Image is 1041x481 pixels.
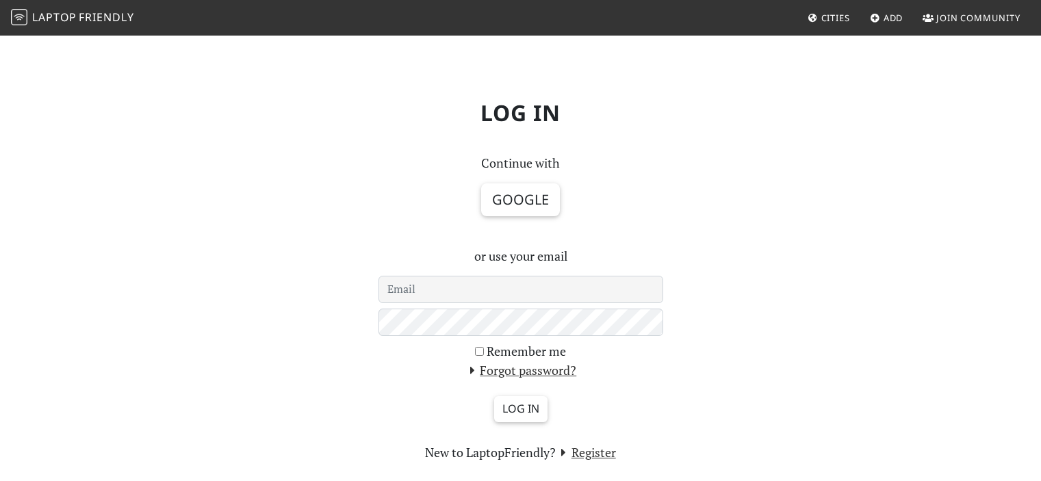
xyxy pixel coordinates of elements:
[465,362,577,378] a: Forgot password?
[378,246,663,266] p: or use your email
[481,183,560,216] button: Google
[69,89,973,137] h1: Log in
[884,12,903,24] span: Add
[821,12,850,24] span: Cities
[802,5,856,30] a: Cities
[378,443,663,463] section: New to LaptopFriendly?
[556,444,616,460] a: Register
[487,341,566,361] label: Remember me
[494,396,548,422] input: Log in
[917,5,1026,30] a: Join Community
[32,10,77,25] span: Laptop
[11,6,134,30] a: LaptopFriendly LaptopFriendly
[936,12,1020,24] span: Join Community
[11,9,27,25] img: LaptopFriendly
[378,153,663,173] p: Continue with
[864,5,909,30] a: Add
[378,276,663,303] input: Email
[79,10,133,25] span: Friendly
